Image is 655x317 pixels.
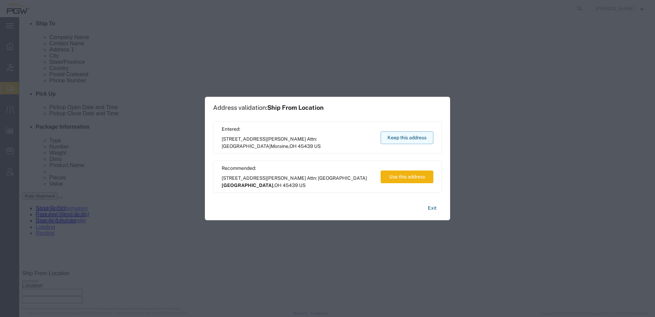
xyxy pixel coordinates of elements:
[222,126,374,133] span: Entered:
[222,136,374,150] span: [STREET_ADDRESS][PERSON_NAME] Attn: [GEOGRAPHIC_DATA] ,
[298,143,313,149] span: 45439
[267,104,324,111] span: Ship From Location
[283,183,298,188] span: 45439
[381,171,433,183] button: Use this address
[271,143,288,149] span: Moraine
[289,143,297,149] span: OH
[274,183,282,188] span: OH
[222,183,273,188] span: [GEOGRAPHIC_DATA]
[222,165,374,172] span: Recommended:
[381,131,433,144] button: Keep this address
[213,104,324,111] h1: Address validation:
[299,183,306,188] span: US
[314,143,321,149] span: US
[222,175,374,189] span: [STREET_ADDRESS][PERSON_NAME] Attn: [GEOGRAPHIC_DATA] ,
[422,202,442,214] button: Exit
